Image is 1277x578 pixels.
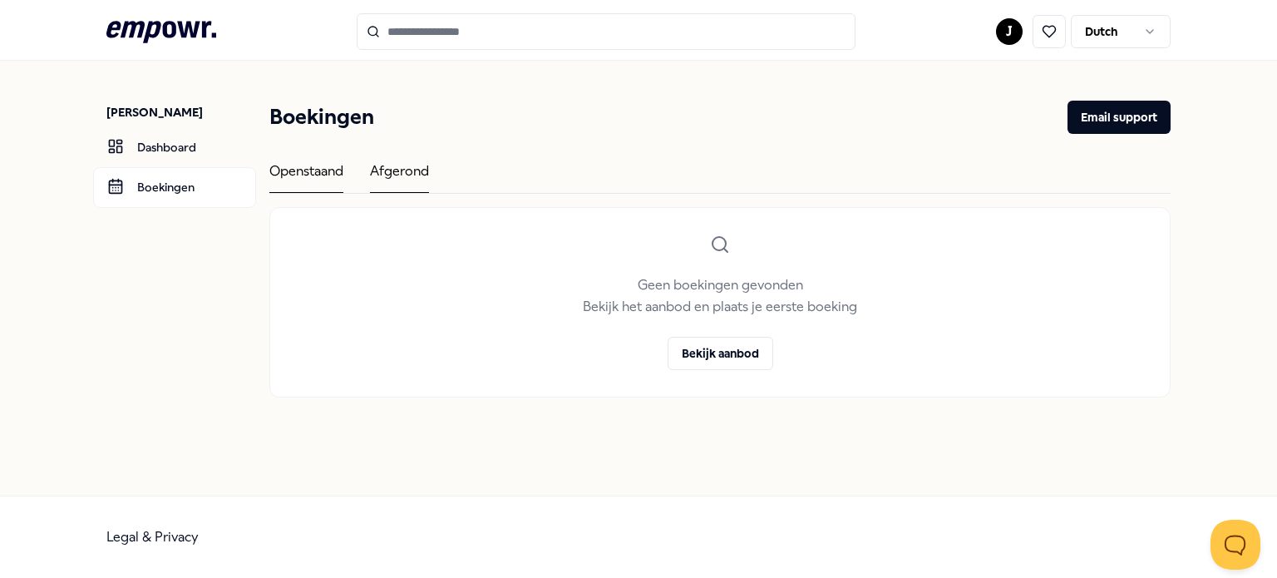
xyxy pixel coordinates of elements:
input: Search for products, categories or subcategories [357,13,855,50]
div: Afgerond [370,161,429,193]
p: [PERSON_NAME] [106,104,256,121]
a: Legal & Privacy [106,529,199,545]
button: Bekijk aanbod [668,337,773,370]
button: Email support [1067,101,1171,134]
iframe: Help Scout Beacon - Open [1210,520,1260,570]
h1: Boekingen [269,101,374,134]
p: Geen boekingen gevonden Bekijk het aanbod en plaats je eerste boeking [583,274,857,317]
div: Openstaand [269,161,343,193]
a: Boekingen [93,167,256,207]
a: Dashboard [93,127,256,167]
button: J [996,18,1023,45]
